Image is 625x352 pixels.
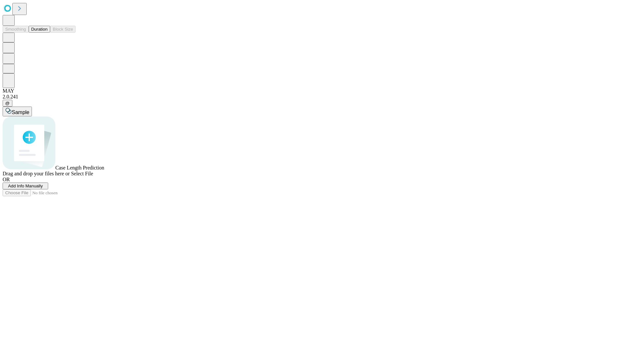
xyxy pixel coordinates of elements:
[55,165,104,170] span: Case Length Prediction
[12,110,29,115] span: Sample
[3,26,29,33] button: Smoothing
[5,101,10,106] span: @
[3,183,48,189] button: Add Info Manually
[29,26,50,33] button: Duration
[3,94,622,100] div: 2.0.241
[71,171,93,176] span: Select File
[3,177,10,182] span: OR
[3,107,32,116] button: Sample
[3,100,12,107] button: @
[3,171,70,176] span: Drag and drop your files here or
[3,88,622,94] div: MAY
[50,26,76,33] button: Block Size
[8,183,43,188] span: Add Info Manually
